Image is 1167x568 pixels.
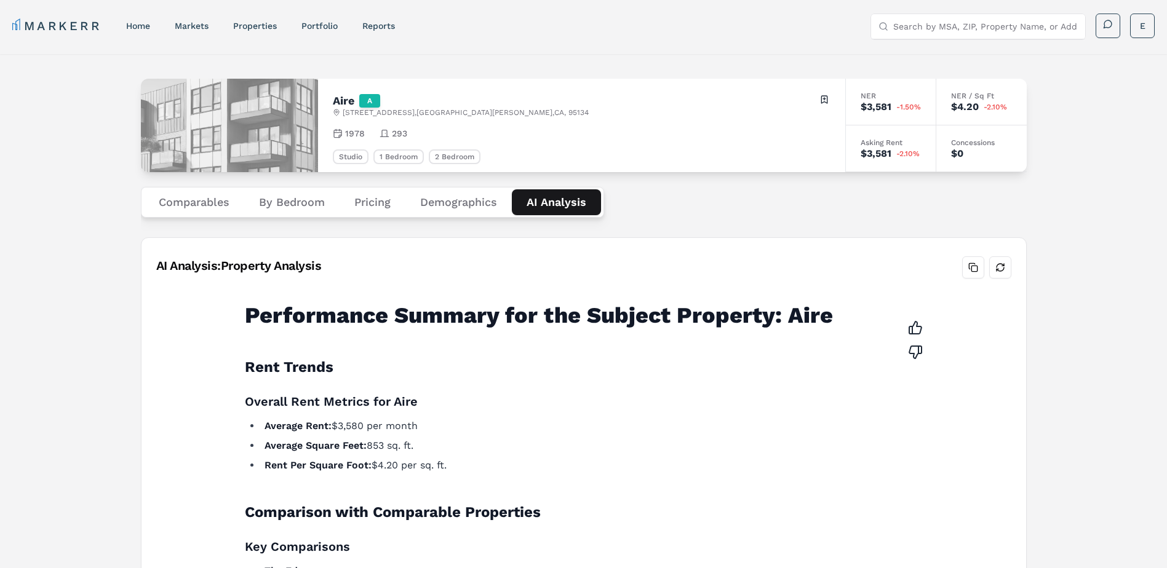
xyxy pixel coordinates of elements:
strong: Average Rent: [265,420,332,432]
span: -2.10% [984,103,1007,111]
div: A [359,94,380,108]
div: AI Analysis: Property Analysis [156,257,322,274]
li: $4.20 per sq. ft. [261,458,908,473]
a: Portfolio [301,21,338,31]
span: 293 [392,127,407,140]
div: NER [861,92,921,100]
span: E [1140,20,1145,32]
div: $3,581 [861,149,891,159]
div: 2 Bedroom [429,149,480,164]
strong: Average Square Feet: [265,440,367,451]
span: 1978 [345,127,365,140]
li: $3,580 per month [261,419,908,433]
button: Copy analysis [962,256,984,278]
h3: Key Comparisons [245,537,908,556]
button: Refresh analysis [989,256,1011,278]
a: MARKERR [12,17,102,34]
h3: Overall Rent Metrics for Aire [245,392,908,411]
span: -2.10% [896,150,920,157]
button: AI Analysis [512,189,601,215]
button: Demographics [405,189,512,215]
div: $4.20 [951,102,979,112]
h2: Rent Trends [245,357,908,377]
input: Search by MSA, ZIP, Property Name, or Address [893,14,1078,39]
button: By Bedroom [244,189,340,215]
a: reports [362,21,395,31]
a: markets [175,21,209,31]
div: Asking Rent [861,139,921,146]
strong: Rent Per Square Foot: [265,459,372,471]
a: properties [233,21,277,31]
div: NER / Sq Ft [951,92,1012,100]
li: 853 sq. ft. [261,438,908,453]
div: $3,581 [861,102,891,112]
h1: Performance Summary for the Subject Property: Aire [245,303,908,328]
h2: Comparison with Comparable Properties [245,502,908,522]
div: 1 Bedroom [373,149,424,164]
div: Studio [333,149,368,164]
div: Concessions [951,139,1012,146]
div: $0 [951,149,963,159]
button: E [1130,14,1155,38]
button: Pricing [340,189,405,215]
span: -1.50% [896,103,921,111]
button: Comparables [144,189,244,215]
h2: Aire [333,95,354,106]
span: [STREET_ADDRESS] , [GEOGRAPHIC_DATA][PERSON_NAME] , CA , 95134 [343,108,589,117]
a: home [126,21,150,31]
